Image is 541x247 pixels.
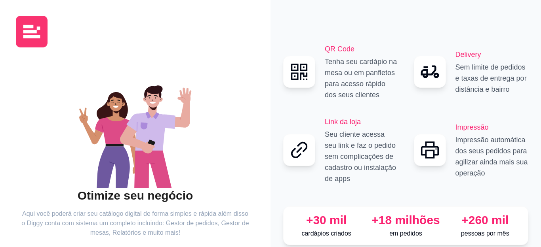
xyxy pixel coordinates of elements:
[21,209,250,238] article: Aqui você poderá criar seu catálogo digital de forma simples e rápida além disso o Diggy conta co...
[290,229,363,238] p: cardápios criados
[455,122,529,133] h2: Impressão
[325,43,398,55] h2: QR Code
[325,129,398,184] p: Seu cliente acessa seu link e faz o pedido sem complicações de cadastro ou instalação de apps
[325,56,398,100] p: Tenha seu cardápio na mesa ou em panfletos para acesso rápido dos seus clientes
[449,229,522,238] p: pessoas por mês
[21,70,250,188] div: animation
[455,62,529,95] p: Sem limite de pedidos e taxas de entrega por distância e bairro
[449,213,522,227] div: +260 mil
[16,16,48,47] img: logo
[369,229,442,238] p: em pedidos
[325,116,398,127] h2: Link da loja
[455,49,529,60] h2: Delivery
[290,213,363,227] div: +30 mil
[455,134,529,179] p: Impressão automática dos seus pedidos para agilizar ainda mais sua operação
[369,213,442,227] div: +18 milhões
[21,188,250,203] h2: Otimize seu negócio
